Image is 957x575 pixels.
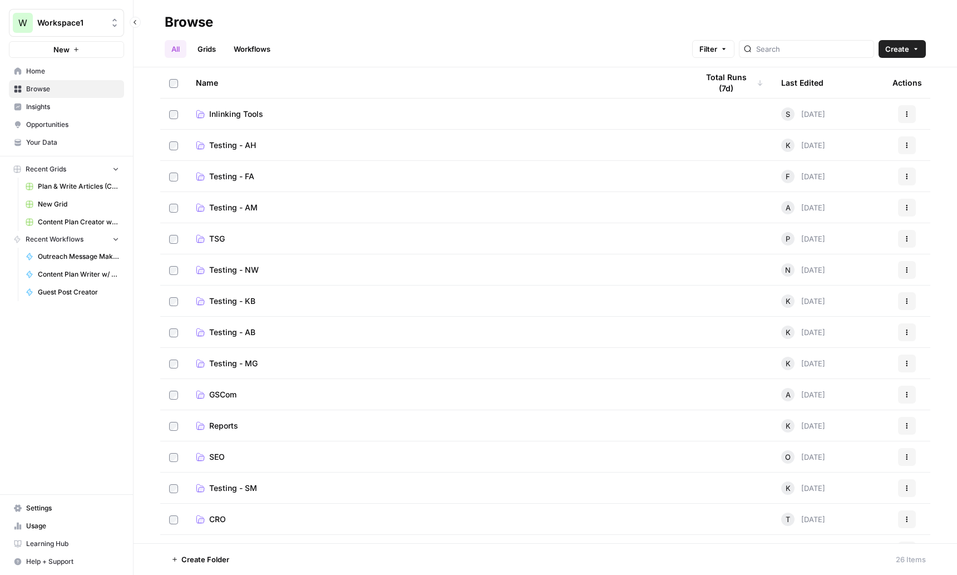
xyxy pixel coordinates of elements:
[9,517,124,535] a: Usage
[781,326,825,339] div: [DATE]
[209,514,226,525] span: CRO
[227,40,277,58] a: Workflows
[18,16,27,30] span: W
[781,294,825,308] div: [DATE]
[26,84,119,94] span: Browse
[26,539,119,549] span: Learning Hub
[781,67,823,98] div: Last Edited
[21,178,124,195] a: Plan & Write Articles (COM)
[196,420,680,431] a: Reports
[26,66,119,76] span: Home
[9,499,124,517] a: Settings
[209,140,256,151] span: Testing - AH
[209,327,255,338] span: Testing - AB
[786,483,791,494] span: K
[26,503,119,513] span: Settings
[21,213,124,231] a: Content Plan Creator with Brand Kit (COM Test) Grid
[786,514,790,525] span: T
[781,107,825,121] div: [DATE]
[786,420,791,431] span: K
[37,17,105,28] span: Workspace1
[781,170,825,183] div: [DATE]
[21,283,124,301] a: Guest Post Creator
[165,551,236,568] button: Create Folder
[209,233,225,244] span: TSG
[209,451,225,463] span: SEO
[209,389,236,400] span: GSCom
[786,109,790,120] span: S
[9,553,124,571] button: Help + Support
[896,554,926,565] div: 26 Items
[38,269,119,279] span: Content Plan Writer w/ Visual Suggestions
[196,296,680,307] a: Testing - KB
[38,287,119,297] span: Guest Post Creator
[786,358,791,369] span: K
[9,535,124,553] a: Learning Hub
[9,161,124,178] button: Recent Grids
[756,43,869,55] input: Search
[209,420,238,431] span: Reports
[209,171,254,182] span: Testing - FA
[21,248,124,266] a: Outreach Message Maker - PR Campaigns
[781,419,825,433] div: [DATE]
[781,139,825,152] div: [DATE]
[53,44,70,55] span: New
[26,137,119,148] span: Your Data
[786,233,790,244] span: P
[781,201,825,214] div: [DATE]
[165,40,186,58] a: All
[785,264,791,276] span: N
[892,67,922,98] div: Actions
[9,134,124,151] a: Your Data
[9,9,124,37] button: Workspace: Workspace1
[9,41,124,58] button: New
[209,264,259,276] span: Testing - NW
[26,164,66,174] span: Recent Grids
[196,233,680,244] a: TSG
[21,195,124,213] a: New Grid
[786,296,791,307] span: K
[196,514,680,525] a: CRO
[196,327,680,338] a: Testing - AB
[785,451,791,463] span: O
[191,40,223,58] a: Grids
[181,554,229,565] span: Create Folder
[38,199,119,209] span: New Grid
[698,67,763,98] div: Total Runs (7d)
[879,40,926,58] button: Create
[692,40,734,58] button: Filter
[196,264,680,276] a: Testing - NW
[196,171,680,182] a: Testing - FA
[781,388,825,401] div: [DATE]
[786,202,791,213] span: A
[9,80,124,98] a: Browse
[196,483,680,494] a: Testing - SM
[209,202,258,213] span: Testing - AM
[9,116,124,134] a: Opportunities
[781,450,825,464] div: [DATE]
[196,109,680,120] a: Inlinking Tools
[26,234,83,244] span: Recent Workflows
[786,171,790,182] span: F
[209,358,258,369] span: Testing - MG
[38,181,119,191] span: Plan & Write Articles (COM)
[26,557,119,567] span: Help + Support
[786,327,791,338] span: K
[781,357,825,370] div: [DATE]
[885,43,909,55] span: Create
[165,13,213,31] div: Browse
[196,67,680,98] div: Name
[209,296,255,307] span: Testing - KB
[786,389,791,400] span: A
[209,483,257,494] span: Testing - SM
[699,43,717,55] span: Filter
[781,232,825,245] div: [DATE]
[196,202,680,213] a: Testing - AM
[196,389,680,400] a: GSCom
[196,358,680,369] a: Testing - MG
[38,217,119,227] span: Content Plan Creator with Brand Kit (COM Test) Grid
[38,252,119,262] span: Outreach Message Maker - PR Campaigns
[781,513,825,526] div: [DATE]
[781,263,825,277] div: [DATE]
[196,140,680,151] a: Testing - AH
